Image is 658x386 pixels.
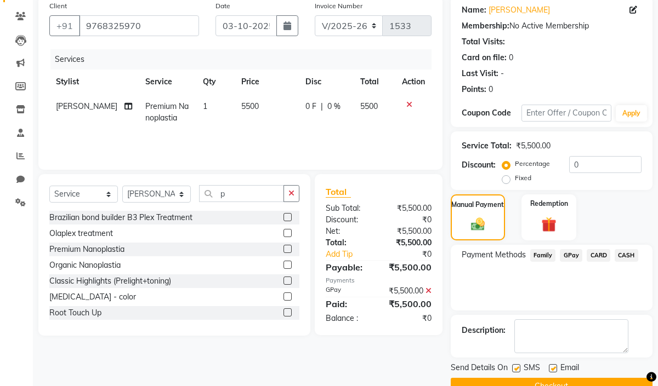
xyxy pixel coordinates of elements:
[49,228,113,239] div: Olaplex treatment
[327,101,341,112] span: 0 %
[317,261,378,274] div: Payable:
[49,291,136,303] div: [MEDICAL_DATA] - color
[49,1,67,11] label: Client
[515,173,531,183] label: Fixed
[378,261,439,274] div: ₹5,500.00
[462,140,512,152] div: Service Total:
[139,70,196,94] th: Service
[616,105,647,122] button: Apply
[145,101,189,123] span: Premium Nanoplastia
[317,249,389,260] a: Add Tip
[530,249,556,262] span: Family
[462,20,509,32] div: Membership:
[489,84,493,95] div: 0
[49,244,124,255] div: Premium Nanoplastia
[560,362,579,376] span: Email
[587,249,610,262] span: CARD
[462,249,526,261] span: Payment Methods
[451,200,504,210] label: Manual Payment
[451,362,508,376] span: Send Details On
[49,15,80,36] button: +91
[326,186,351,198] span: Total
[49,307,101,319] div: Root Touch Up
[317,297,378,310] div: Paid:
[56,101,117,111] span: [PERSON_NAME]
[530,199,568,209] label: Redemption
[378,237,439,249] div: ₹5,500.00
[462,20,642,32] div: No Active Membership
[462,107,521,119] div: Coupon Code
[317,285,378,297] div: GPay
[49,260,121,271] div: Organic Nanoplastia
[489,4,550,16] a: [PERSON_NAME]
[462,84,486,95] div: Points:
[560,249,582,262] span: GPay
[509,52,513,64] div: 0
[199,185,284,202] input: Search or Scan
[215,1,230,11] label: Date
[326,276,432,285] div: Payments
[501,68,504,79] div: -
[321,101,323,112] span: |
[49,70,139,94] th: Stylist
[378,285,439,297] div: ₹5,500.00
[378,297,439,310] div: ₹5,500.00
[378,203,439,214] div: ₹5,500.00
[537,215,561,234] img: _gift.svg
[317,226,378,237] div: Net:
[467,216,490,233] img: _cash.svg
[299,70,354,94] th: Disc
[515,159,550,169] label: Percentage
[354,70,395,94] th: Total
[378,214,439,226] div: ₹0
[196,70,235,94] th: Qty
[462,52,507,64] div: Card on file:
[315,1,362,11] label: Invoice Number
[389,249,440,260] div: ₹0
[305,101,316,112] span: 0 F
[49,212,192,223] div: Brazilian bond builder B3 Plex Treatment
[462,68,498,79] div: Last Visit:
[79,15,199,36] input: Search by Name/Mobile/Email/Code
[317,203,378,214] div: Sub Total:
[50,49,440,70] div: Services
[615,249,638,262] span: CASH
[203,101,207,111] span: 1
[235,70,299,94] th: Price
[462,159,496,171] div: Discount:
[241,101,259,111] span: 5500
[317,313,378,324] div: Balance :
[516,140,551,152] div: ₹5,500.00
[524,362,540,376] span: SMS
[49,275,171,287] div: Classic Highlights (Prelight+toning)
[378,313,439,324] div: ₹0
[462,4,486,16] div: Name:
[317,214,378,226] div: Discount:
[521,105,611,122] input: Enter Offer / Coupon Code
[360,101,378,111] span: 5500
[317,237,378,249] div: Total:
[395,70,432,94] th: Action
[378,226,439,237] div: ₹5,500.00
[462,36,505,48] div: Total Visits:
[462,325,506,336] div: Description:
